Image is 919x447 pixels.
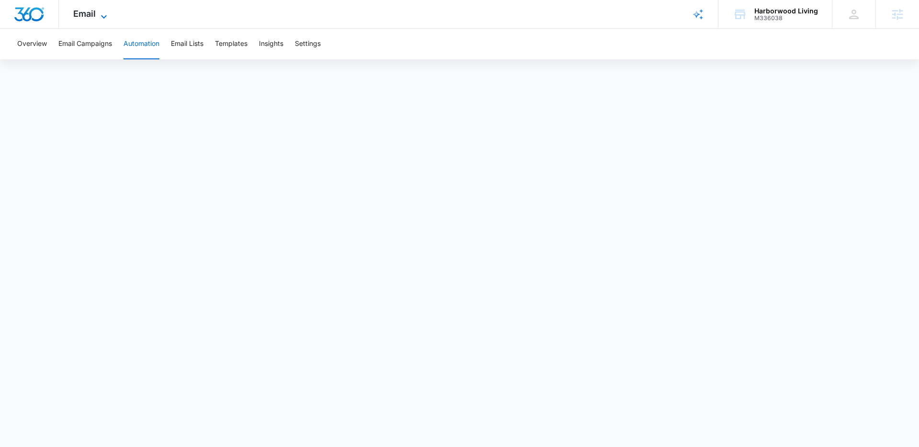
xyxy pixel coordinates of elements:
div: account name [754,7,818,15]
button: Insights [259,29,283,59]
div: account id [754,15,818,22]
button: Templates [215,29,247,59]
button: Settings [295,29,321,59]
button: Email Lists [171,29,203,59]
span: Email [73,9,96,19]
button: Email Campaigns [58,29,112,59]
button: Automation [123,29,159,59]
button: Overview [17,29,47,59]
